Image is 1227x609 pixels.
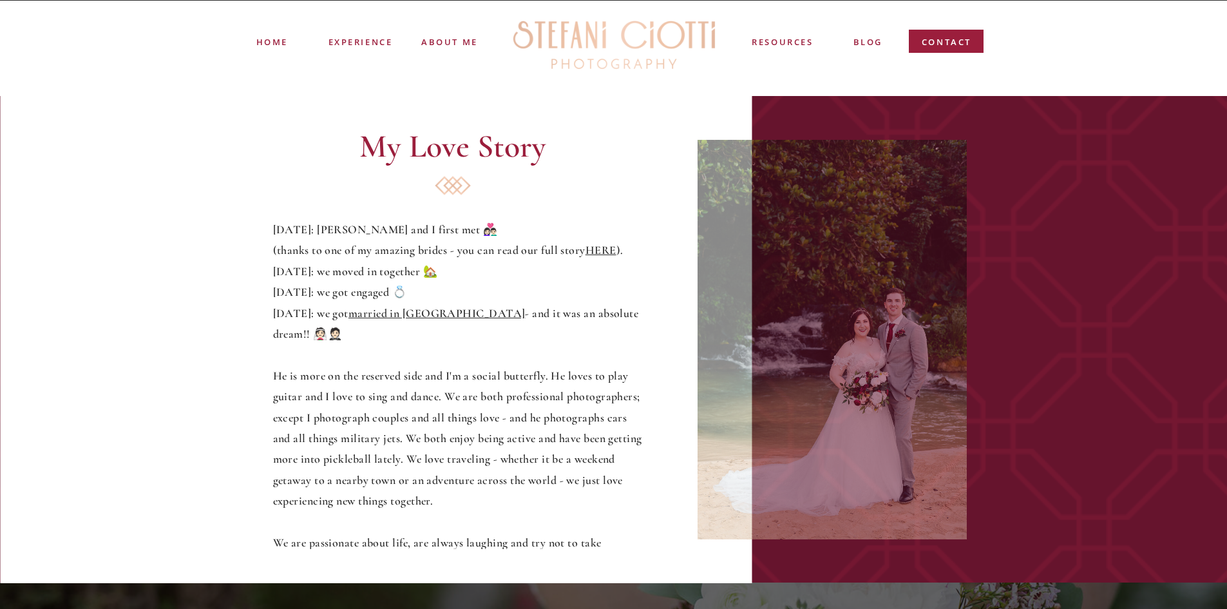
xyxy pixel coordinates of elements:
h2: My Love Story [275,130,631,171]
a: blog [853,35,882,50]
a: ABOUT ME [421,35,479,47]
a: resources [751,35,815,50]
a: Home [256,35,287,48]
a: contact [922,35,972,54]
a: experience [328,35,392,46]
a: HERE [585,243,616,257]
a: married in [GEOGRAPHIC_DATA] [348,306,526,320]
p: [DATE]: [PERSON_NAME] and I first met 👩🏻‍❤️‍👨🏻 (thanks to one of my amazing brides - you can read... [273,219,647,549]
